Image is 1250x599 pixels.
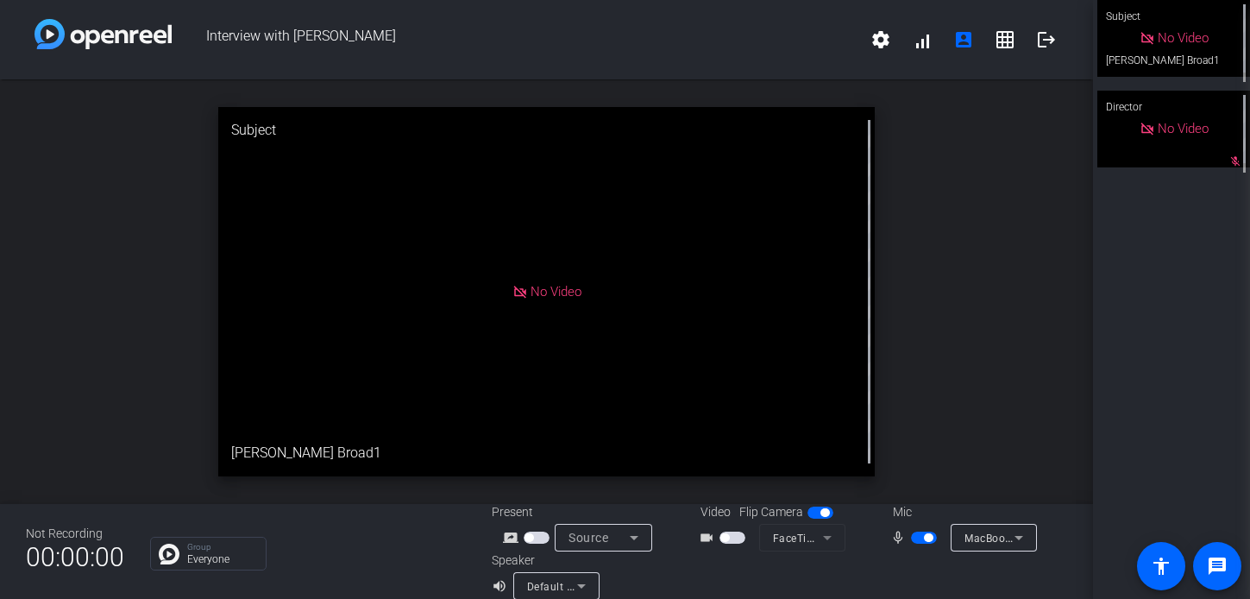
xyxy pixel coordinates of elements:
[218,107,874,154] div: Subject
[1207,556,1228,577] mat-icon: message
[1151,556,1171,577] mat-icon: accessibility
[1097,91,1250,123] div: Director
[1158,121,1209,136] span: No Video
[699,527,719,548] mat-icon: videocam_outline
[1158,30,1209,46] span: No Video
[700,503,731,521] span: Video
[492,576,512,596] mat-icon: volume_up
[187,554,257,564] p: Everyone
[995,29,1015,50] mat-icon: grid_on
[527,579,735,593] span: Default - MacBook Pro Speakers (Built-in)
[739,503,803,521] span: Flip Camera
[35,19,172,49] img: white-gradient.svg
[26,525,124,543] div: Not Recording
[890,527,911,548] mat-icon: mic_none
[964,531,1140,545] span: MacBook Pro Microphone (Built-in)
[492,552,595,570] div: Speaker
[901,19,943,60] button: signal_cellular_alt
[953,29,974,50] mat-icon: account_box
[503,527,524,548] mat-icon: screen_share_outline
[531,284,581,299] span: No Video
[568,531,608,545] span: Source
[870,29,891,50] mat-icon: settings
[876,503,1048,521] div: Mic
[1036,29,1057,50] mat-icon: logout
[492,503,664,521] div: Present
[26,536,124,578] span: 00:00:00
[159,544,179,564] img: Chat Icon
[172,19,860,60] span: Interview with [PERSON_NAME]
[187,543,257,552] p: Group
